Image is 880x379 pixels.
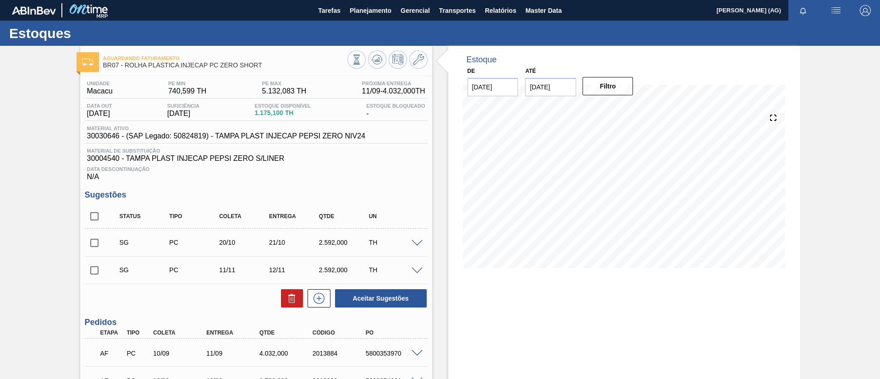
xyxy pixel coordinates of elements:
[350,5,391,16] span: Planejamento
[525,68,536,74] label: Até
[401,5,430,16] span: Gerencial
[217,266,272,274] div: 11/11/2025
[409,50,428,69] button: Ir ao Master Data / Geral
[267,213,322,220] div: Entrega
[98,330,126,336] div: Etapa
[257,330,317,336] div: Qtde
[525,78,576,96] input: dd/mm/yyyy
[389,50,407,69] button: Programar Estoque
[87,126,365,131] span: Material ativo
[255,110,311,116] span: 1.175,100 TH
[167,213,222,220] div: Tipo
[85,190,428,200] h3: Sugestões
[310,330,370,336] div: Código
[255,103,311,109] span: Estoque Disponível
[85,318,428,327] h3: Pedidos
[167,266,222,274] div: Pedido de Compra
[9,28,172,38] h1: Estoques
[363,330,423,336] div: PO
[363,350,423,357] div: 5800353970
[467,68,475,74] label: De
[167,239,222,246] div: Pedido de Compra
[860,5,871,16] img: Logout
[124,350,152,357] div: Pedido de Compra
[347,50,366,69] button: Visão Geral dos Estoques
[168,81,206,86] span: PE MIN
[485,5,516,16] span: Relatórios
[103,62,347,69] span: BR07 - ROLHA PLÁSTICA INJECAP PC ZERO SHORT
[117,266,173,274] div: Sugestão Criada
[12,6,56,15] img: TNhmsLtSVTkK8tSr43FrP2fwEKptu5GPRR3wAAAABJRU5ErkJggg==
[168,87,206,95] span: 740,599 TH
[85,163,428,181] div: N/A
[364,103,427,118] div: -
[82,59,93,66] img: Ícone
[367,266,422,274] div: TH
[317,213,372,220] div: Qtde
[204,330,264,336] div: Entrega
[267,239,322,246] div: 21/10/2025
[87,148,425,154] span: Material de Substituição
[335,289,427,308] button: Aceitar Sugestões
[318,5,341,16] span: Tarefas
[367,239,422,246] div: TH
[317,239,372,246] div: 2.592,000
[467,78,518,96] input: dd/mm/yyyy
[267,266,322,274] div: 12/11/2025
[467,55,497,65] div: Estoque
[87,154,425,163] span: 30004540 - TAMPA PLAST INJECAP PEPSI ZERO S/LINER
[362,87,425,95] span: 11/09 - 4.032,000 TH
[217,239,272,246] div: 20/10/2025
[262,81,307,86] span: PE MAX
[310,350,370,357] div: 2013884
[303,289,330,308] div: Nova sugestão
[317,266,372,274] div: 2.592,000
[262,87,307,95] span: 5.132,083 TH
[87,81,113,86] span: Unidade
[117,213,173,220] div: Status
[87,103,112,109] span: Data out
[87,110,112,118] span: [DATE]
[124,330,152,336] div: Tipo
[100,350,123,357] p: AF
[439,5,476,16] span: Transportes
[362,81,425,86] span: Próxima Entrega
[87,132,365,140] span: 30030646 - (SAP Legado: 50824819) - TAMPA PLAST INJECAP PEPSI ZERO NIV24
[151,350,210,357] div: 10/09/2025
[98,343,126,363] div: Aguardando Faturamento
[368,50,386,69] button: Atualizar Gráfico
[257,350,317,357] div: 4.032,000
[276,289,303,308] div: Excluir Sugestões
[151,330,210,336] div: Coleta
[830,5,841,16] img: userActions
[330,288,428,308] div: Aceitar Sugestões
[167,110,199,118] span: [DATE]
[788,4,818,17] button: Notificações
[117,239,173,246] div: Sugestão Criada
[87,87,113,95] span: Macacu
[217,213,272,220] div: Coleta
[525,5,561,16] span: Master Data
[167,103,199,109] span: Suficiência
[583,77,633,95] button: Filtro
[204,350,264,357] div: 11/09/2025
[366,103,425,109] span: Estoque Bloqueado
[103,55,347,61] span: Aguardando Faturamento
[367,213,422,220] div: UN
[87,166,425,172] span: Data Descontinuação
